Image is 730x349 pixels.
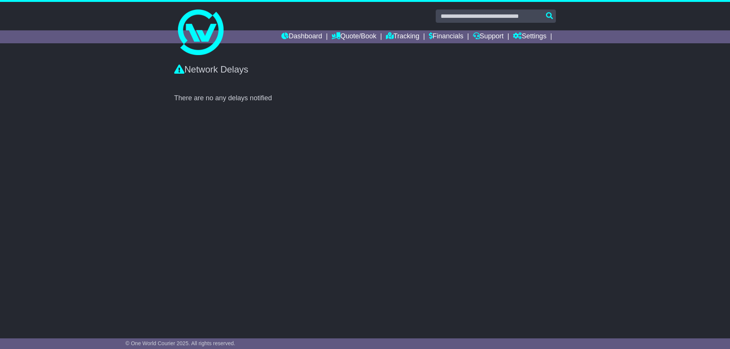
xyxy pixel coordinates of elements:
a: Quote/Book [332,30,376,43]
a: Financials [429,30,463,43]
a: Support [473,30,504,43]
div: Network Delays [174,64,556,75]
a: Dashboard [281,30,322,43]
div: There are no any delays notified [174,94,556,103]
a: Tracking [386,30,419,43]
a: Settings [513,30,546,43]
span: © One World Courier 2025. All rights reserved. [125,340,235,346]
